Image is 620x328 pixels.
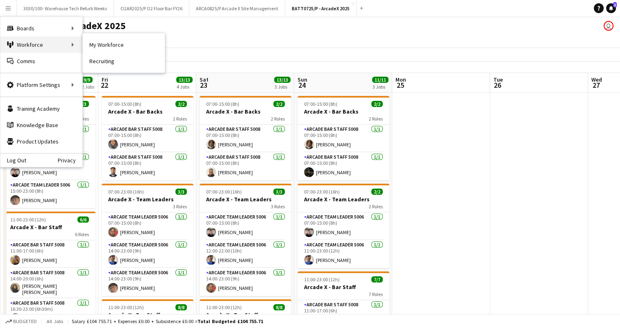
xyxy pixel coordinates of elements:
button: Budgeted [4,317,38,326]
span: 7/7 [371,276,383,282]
span: 3/3 [273,189,285,195]
span: 22 [100,80,108,90]
app-job-card: 07:00-23:00 (16h)2/2Arcade X - Team Leaders2 RolesArcade Team Leader 50061/107:00-15:00 (8h)[PERS... [298,184,389,268]
h3: Arcade X - Bar Backs [200,108,291,115]
span: All jobs [45,318,65,324]
span: 11:00-23:00 (12h) [10,216,46,223]
span: 07:00-15:00 (8h) [206,101,239,107]
span: Fri [102,76,108,83]
span: 07:00-23:00 (16h) [206,189,242,195]
h3: Arcade X - Bar Staff [4,223,95,231]
span: 1 [613,2,617,7]
span: 2/2 [175,101,187,107]
app-job-card: 07:00-15:00 (8h)2/2Arcade X - Bar Backs2 RolesArcade Bar Staff 50081/107:00-15:00 (8h)[PERSON_NAM... [200,96,291,180]
div: 4 Jobs [177,84,192,90]
span: Budgeted [13,319,37,324]
div: 3 Jobs [372,84,388,90]
span: Total Budgeted £104 755.71 [198,318,263,324]
app-card-role: Arcade Bar Staff 50081/107:00-15:00 (8h)[PERSON_NAME] [298,153,389,180]
span: 26 [492,80,503,90]
a: Recruiting [83,53,165,69]
div: Salary £104 755.71 + Expenses £0.00 + Subsistence £0.00 = [72,318,263,324]
app-user-avatar: Callum Rhodes [604,21,613,31]
app-card-role: Arcade Bar Staff 50081/111:00-17:00 (6h)[PERSON_NAME] [298,300,389,328]
div: Boards [0,20,82,36]
app-card-role: Arcade Team Leader 50061/114:00-23:00 (9h)[PERSON_NAME] [102,268,193,296]
a: Comms [0,53,82,69]
button: O2AR2025/P O2 Floor Bar FY26 [114,0,189,16]
a: My Workforce [83,36,165,53]
span: 2 Roles [271,116,285,122]
app-card-role: Arcade Team Leader 50061/107:00-15:00 (8h)[PERSON_NAME] [298,212,389,240]
span: 2 Roles [369,203,383,210]
h3: Arcade X - Bar Backs [102,108,193,115]
app-card-role: Arcade Team Leader 50061/115:00-23:00 (8h)[PERSON_NAME] [4,180,95,208]
h3: Arcade X - Bar Backs [298,108,389,115]
div: 2 Jobs [82,84,94,90]
a: 1 [606,3,616,13]
span: 2/2 [371,189,383,195]
app-job-card: 07:00-23:00 (16h)3/3Arcade X - Team Leaders3 RolesArcade Team Leader 50061/107:00-15:00 (8h)[PERS... [200,184,291,296]
span: 11:00-23:00 (12h) [304,276,340,282]
a: Privacy [58,157,82,164]
span: 07:00-15:00 (8h) [108,101,141,107]
app-card-role: Arcade Bar Staff 50081/107:00-15:00 (8h)[PERSON_NAME] [200,153,291,180]
span: 27 [590,80,602,90]
span: 3/3 [175,189,187,195]
h3: Arcade X - Bar Staff [298,283,389,291]
a: Product Updates [0,133,82,150]
span: 3 Roles [271,203,285,210]
button: 3030/100- Warehouse Tech Refurb Weeks [17,0,114,16]
span: 07:00-23:00 (16h) [304,189,340,195]
span: 3/3 [77,101,89,107]
app-card-role: Arcade Team Leader 50061/114:00-23:00 (9h)[PERSON_NAME] [102,240,193,268]
span: 2/2 [371,101,383,107]
h3: Arcade X - Team Leaders [200,196,291,203]
div: Platform Settings [0,77,82,93]
span: 24 [296,80,307,90]
app-job-card: 07:00-15:00 (8h)2/2Arcade X - Bar Backs2 RolesArcade Bar Staff 50081/107:00-15:00 (8h)[PERSON_NAM... [102,96,193,180]
app-card-role: Arcade Team Leader 50061/112:00-22:00 (10h)[PERSON_NAME] [200,240,291,268]
span: 07:00-15:00 (8h) [304,101,337,107]
span: Sat [200,76,209,83]
h3: Arcade X - Bar Staff [200,311,291,319]
app-job-card: 07:00-23:00 (16h)3/3Arcade X - Team Leaders3 RolesArcade Team Leader 50061/107:00-15:00 (8h)[PERS... [102,184,193,296]
a: Log Out [0,157,26,164]
h3: Arcade X - Bar Staff [102,311,193,319]
a: Training Academy [0,100,82,117]
a: Knowledge Base [0,117,82,133]
span: 11/11 [372,77,388,83]
app-card-role: Arcade Bar Staff 50081/116:30-23:00 (6h30m)[PERSON_NAME] [4,298,95,326]
app-job-card: 07:00-15:00 (8h)2/2Arcade X - Bar Backs2 RolesArcade Bar Staff 50081/107:00-15:00 (8h)[PERSON_NAM... [298,96,389,180]
span: Wed [591,76,602,83]
app-card-role: Arcade Team Leader 50061/107:00-15:00 (8h)[PERSON_NAME] [200,212,291,240]
button: ARCA0825/P Arcade X Site Management [189,0,285,16]
h3: Arcade X - Team Leaders [298,196,389,203]
div: 3 Jobs [275,84,290,90]
span: 6 Roles [75,231,89,237]
app-card-role: Arcade Bar Staff 50081/107:00-15:00 (8h)[PERSON_NAME] [102,125,193,153]
app-card-role: Arcade Bar Staff 50081/114:00-20:00 (6h)[PERSON_NAME] [PERSON_NAME] [4,268,95,298]
span: Sun [298,76,307,83]
span: 8/8 [175,304,187,310]
span: 7 Roles [369,291,383,297]
span: 23 [198,80,209,90]
span: 2 Roles [173,116,187,122]
app-card-role: Arcade Team Leader 50061/107:00-15:00 (8h)[PERSON_NAME] [102,212,193,240]
span: 3 Roles [173,203,187,210]
span: 25 [394,80,406,90]
span: 13/13 [176,77,193,83]
app-card-role: Arcade Bar Staff 50081/107:00-15:00 (8h)[PERSON_NAME] [200,125,291,153]
span: 11:00-23:00 (12h) [108,304,144,310]
span: 8/8 [273,304,285,310]
span: Mon [395,76,406,83]
app-card-role: Arcade Team Leader 50061/111:00-23:00 (12h)[PERSON_NAME] [298,240,389,268]
span: Tue [493,76,503,83]
h3: Arcade X - Team Leaders [102,196,193,203]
